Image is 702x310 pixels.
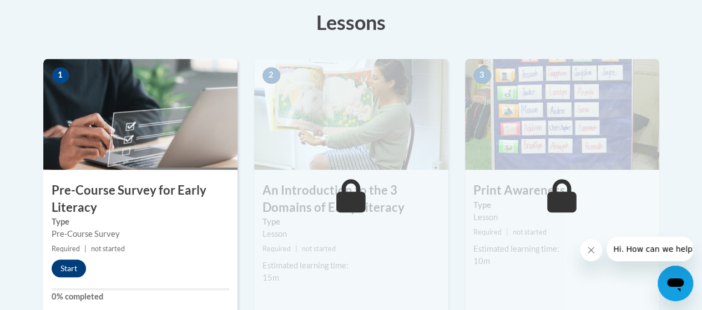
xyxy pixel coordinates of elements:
span: Required [262,245,291,253]
div: Lesson [262,228,440,240]
iframe: Button to launch messaging window [658,266,693,301]
span: Required [473,228,502,236]
label: 0% completed [52,291,229,303]
h3: Lessons [43,8,659,36]
iframe: Message from company [607,237,693,261]
span: not started [91,245,125,253]
div: Lesson [473,211,651,223]
span: Hi. How can we help? [7,8,90,17]
label: Type [52,216,229,228]
span: | [295,245,297,253]
span: not started [513,228,547,236]
span: 1 [52,67,69,84]
label: Type [473,199,651,211]
img: Course Image [43,59,238,170]
span: 3 [473,67,491,84]
button: Start [52,260,86,277]
div: Pre-Course Survey [52,228,229,240]
div: Estimated learning time: [262,260,440,272]
span: | [506,228,508,236]
h3: Print Awareness [465,182,659,199]
span: Required [52,245,80,253]
label: Type [262,216,440,228]
span: not started [302,245,336,253]
h3: Pre-Course Survey for Early Literacy [43,182,238,216]
div: Estimated learning time: [473,243,651,255]
span: 15m [262,273,279,282]
span: 2 [262,67,280,84]
span: | [84,245,87,253]
img: Course Image [254,59,448,170]
span: 10m [473,256,490,266]
iframe: Close message [580,239,602,261]
img: Course Image [465,59,659,170]
h3: An Introduction to the 3 Domains of Early Literacy [254,182,448,216]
